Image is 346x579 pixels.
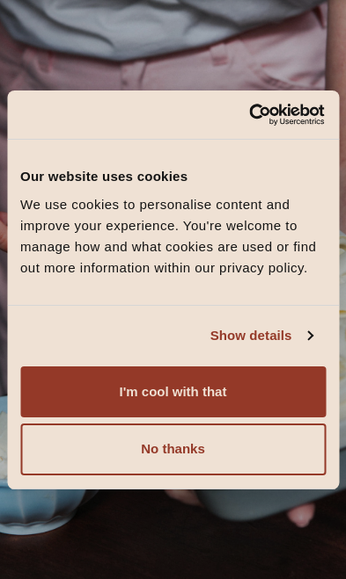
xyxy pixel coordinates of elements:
[173,103,326,126] a: Usercentrics Cookiebot - opens in a new window
[210,325,313,346] a: Show details
[20,365,326,416] button: I'm cool with that
[20,193,326,278] div: We use cookies to personalise content and improve your experience. You're welcome to manage how a...
[162,544,184,559] img: svg%3E
[20,166,326,187] div: Our website uses cookies
[20,423,326,474] button: No thanks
